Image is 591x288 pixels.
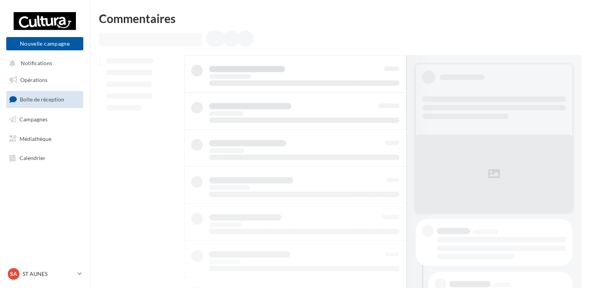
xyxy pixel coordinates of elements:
p: ST AUNES [23,270,74,278]
span: Médiathèque [19,135,51,142]
span: Calendrier [19,155,46,161]
div: Commentaires [99,12,582,24]
a: Boîte de réception [5,91,85,108]
a: SA ST AUNES [6,267,83,281]
a: Calendrier [5,150,85,166]
a: Opérations [5,72,85,88]
span: Campagnes [19,116,47,123]
span: Notifications [21,60,52,67]
span: Boîte de réception [20,96,64,103]
a: Médiathèque [5,131,85,147]
a: Campagnes [5,111,85,128]
button: Nouvelle campagne [6,37,83,50]
span: Opérations [20,76,47,83]
span: SA [10,270,17,278]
